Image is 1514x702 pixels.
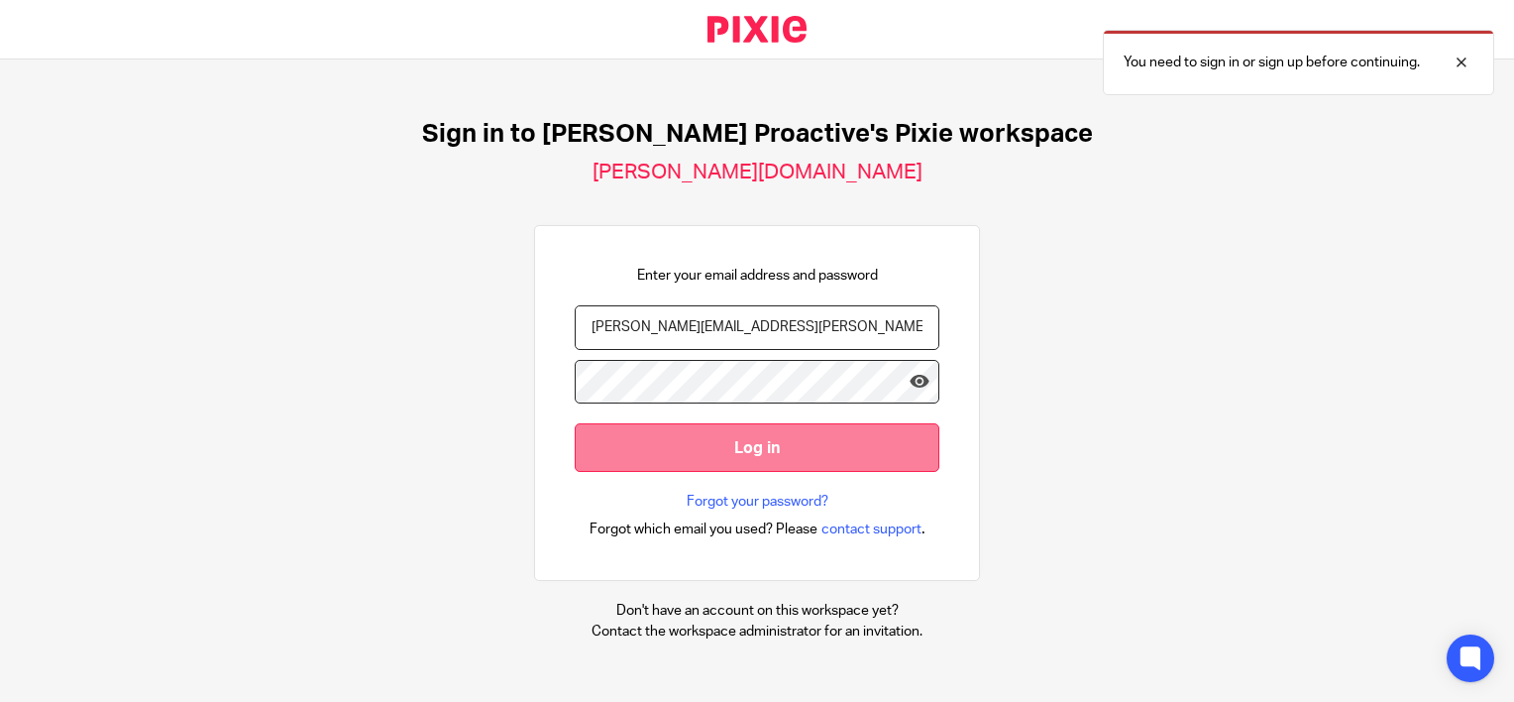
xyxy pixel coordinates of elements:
[687,492,828,512] a: Forgot your password?
[593,160,922,185] h2: [PERSON_NAME][DOMAIN_NAME]
[592,601,922,621] p: Don't have an account on this workspace yet?
[575,305,939,350] input: name@example.com
[590,520,817,539] span: Forgot which email you used? Please
[637,266,878,286] p: Enter your email address and password
[1124,53,1420,72] p: You need to sign in or sign up before continuing.
[592,622,922,642] p: Contact the workspace administrator for an invitation.
[575,423,939,472] input: Log in
[422,119,1093,150] h1: Sign in to [PERSON_NAME] Proactive's Pixie workspace
[590,518,925,540] div: .
[821,520,921,539] span: contact support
